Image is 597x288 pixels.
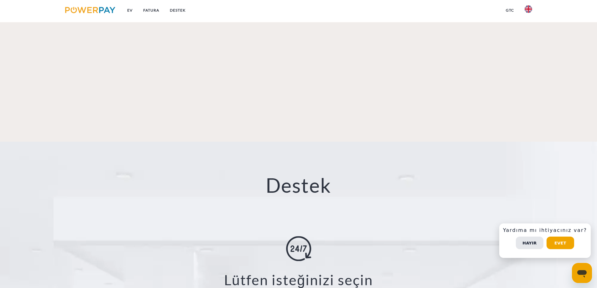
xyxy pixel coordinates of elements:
a: Destek [165,5,191,16]
a: Ev [122,5,138,16]
button: Evet [547,237,574,249]
button: HAYIR [516,237,543,249]
img: logo-powerpay.svg [65,7,116,13]
font: Ev [127,8,133,13]
font: HAYIR [522,241,537,245]
font: Yardıma mı ihtiyacınız var? [503,227,587,233]
font: FATURA [143,8,159,13]
font: GTC [506,8,514,13]
img: online-shopping.svg [286,236,311,261]
iframe: Mesajlaşma penceresini başlatma düğmesi [572,263,592,283]
a: GTC [500,5,519,16]
div: Hızlı yardım [499,223,591,258]
img: en [525,5,532,13]
font: Evet [554,241,566,245]
a: FATURA [138,5,165,16]
font: Destek [170,8,186,13]
font: Destek [266,173,331,197]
